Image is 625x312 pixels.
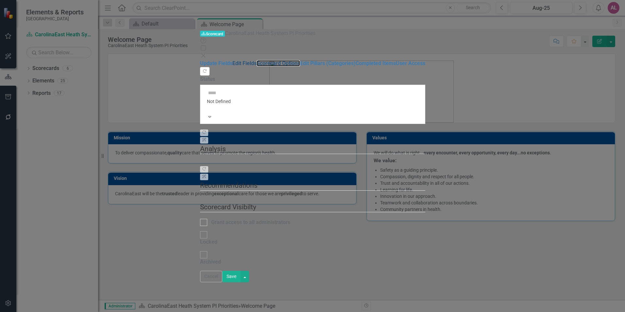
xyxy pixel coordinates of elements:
button: Save [222,271,241,282]
legend: Analysis [200,144,425,154]
img: Not Defined [207,88,217,98]
div: Grant access to all administrators [211,219,290,226]
a: Scorecard Options [257,60,300,66]
a: Edit Pillars (Categories) [300,60,356,66]
legend: Scorecard Visibilty [200,202,425,212]
legend: Recommendations [200,181,425,191]
span: Scorecard [200,31,225,37]
a: Completed Items [356,60,396,66]
span: CarolinaEast Heath System PI Priorities [225,30,315,36]
a: User Access [396,60,425,66]
button: Cancel [200,271,222,282]
div: Not Defined [207,98,418,105]
a: Edit Fields [232,60,257,66]
label: Status [200,76,425,83]
div: Archived [200,258,425,266]
div: Locked [200,238,425,246]
a: Update Fields [200,60,232,66]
